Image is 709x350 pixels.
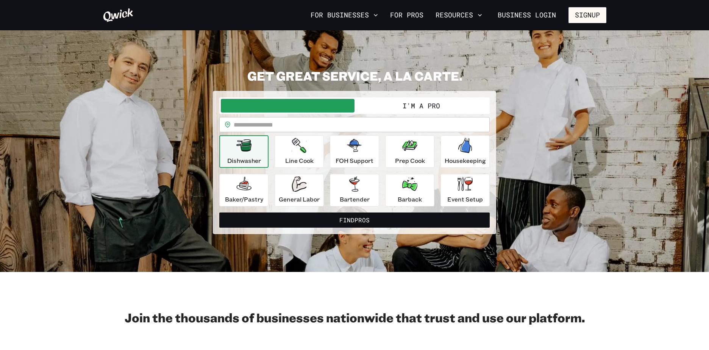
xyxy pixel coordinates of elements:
[279,195,320,204] p: General Labor
[227,156,261,165] p: Dishwasher
[219,212,490,228] button: FindPros
[275,135,324,168] button: Line Cook
[387,9,426,22] a: For Pros
[340,195,370,204] p: Bartender
[103,310,606,325] h2: Join the thousands of businesses nationwide that trust and use our platform.
[330,174,379,206] button: Bartender
[433,9,485,22] button: Resources
[385,135,434,168] button: Prep Cook
[568,7,606,23] button: Signup
[395,156,425,165] p: Prep Cook
[354,99,488,112] button: I'm a Pro
[398,195,422,204] p: Barback
[275,174,324,206] button: General Labor
[330,135,379,168] button: FOH Support
[440,135,490,168] button: Housekeeping
[219,174,269,206] button: Baker/Pastry
[491,7,562,23] a: Business Login
[221,99,354,112] button: I'm a Business
[385,174,434,206] button: Barback
[336,156,373,165] p: FOH Support
[440,174,490,206] button: Event Setup
[445,156,486,165] p: Housekeeping
[219,135,269,168] button: Dishwasher
[285,156,314,165] p: Line Cook
[225,195,263,204] p: Baker/Pastry
[308,9,381,22] button: For Businesses
[213,68,496,83] h2: GET GREAT SERVICE, A LA CARTE.
[447,195,483,204] p: Event Setup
